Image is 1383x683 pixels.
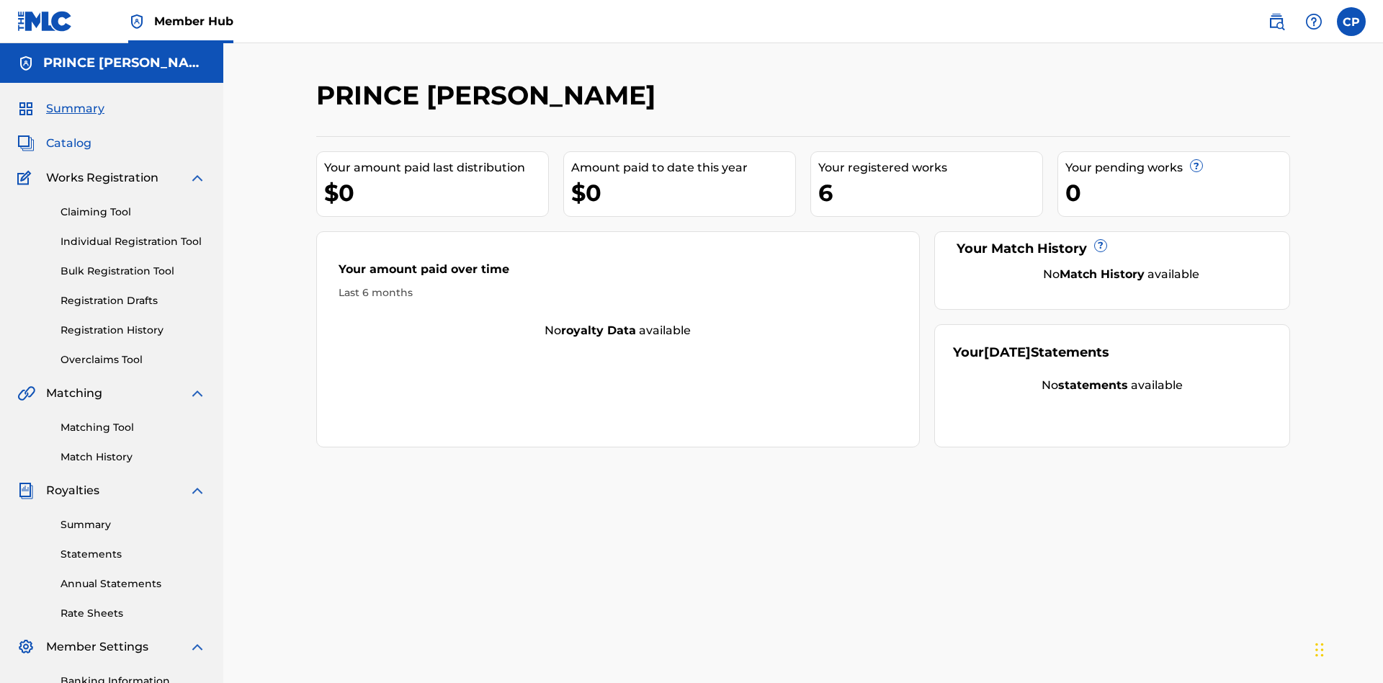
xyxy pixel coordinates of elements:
span: Royalties [46,482,99,499]
iframe: Resource Center [1343,452,1383,570]
div: Amount paid to date this year [571,159,795,177]
div: No available [953,377,1272,394]
img: Accounts [17,55,35,72]
span: ? [1191,160,1202,171]
a: SummarySummary [17,100,104,117]
div: Help [1299,7,1328,36]
a: Statements [61,547,206,562]
div: User Menu [1337,7,1366,36]
a: Bulk Registration Tool [61,264,206,279]
div: Drag [1315,628,1324,671]
div: Your pending works [1065,159,1289,177]
a: Matching Tool [61,420,206,435]
a: Individual Registration Tool [61,234,206,249]
img: MLC Logo [17,11,73,32]
img: Summary [17,100,35,117]
div: No available [971,266,1272,283]
div: No available [317,322,919,339]
div: Your amount paid over time [339,261,898,285]
strong: royalty data [561,323,636,337]
a: Summary [61,517,206,532]
span: [DATE] [984,344,1031,360]
img: expand [189,638,206,656]
img: Works Registration [17,169,36,187]
img: Top Rightsholder [128,13,146,30]
a: Match History [61,450,206,465]
img: Member Settings [17,638,35,656]
a: Rate Sheets [61,606,206,621]
span: Matching [46,385,102,402]
div: Last 6 months [339,285,898,300]
img: Matching [17,385,35,402]
span: Catalog [46,135,91,152]
span: ? [1095,240,1106,251]
div: Your registered works [818,159,1042,177]
span: Summary [46,100,104,117]
div: Your Match History [953,239,1272,259]
strong: statements [1058,378,1128,392]
img: help [1305,13,1322,30]
a: Claiming Tool [61,205,206,220]
img: Catalog [17,135,35,152]
a: Registration Drafts [61,293,206,308]
h5: PRINCE MCTESTERSON [43,55,206,71]
img: expand [189,482,206,499]
iframe: Chat Widget [1311,614,1383,683]
strong: Match History [1060,267,1145,281]
div: Your amount paid last distribution [324,159,548,177]
div: Your Statements [953,343,1109,362]
div: $0 [571,177,795,209]
a: CatalogCatalog [17,135,91,152]
img: expand [189,169,206,187]
div: $0 [324,177,548,209]
img: search [1268,13,1285,30]
h2: PRINCE [PERSON_NAME] [316,79,663,112]
a: Registration History [61,323,206,338]
a: Annual Statements [61,576,206,592]
div: 0 [1065,177,1289,209]
span: Works Registration [46,169,158,187]
span: Member Settings [46,638,148,656]
a: Overclaims Tool [61,352,206,367]
img: Royalties [17,482,35,499]
span: Member Hub [154,13,233,30]
div: 6 [818,177,1042,209]
a: Public Search [1262,7,1291,36]
img: expand [189,385,206,402]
